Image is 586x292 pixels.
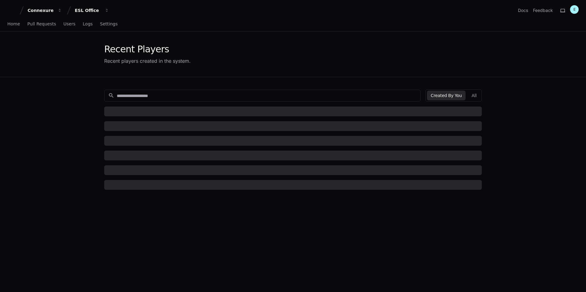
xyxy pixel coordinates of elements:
a: Logs [83,17,93,31]
div: Connexure [28,7,54,13]
h1: E [573,7,576,12]
button: Feedback [533,7,553,13]
span: Home [7,22,20,26]
div: ESL Office [75,7,101,13]
div: Recent players created in the system. [104,57,191,65]
a: Docs [518,7,528,13]
span: Pull Requests [27,22,56,26]
span: Users [63,22,75,26]
a: Users [63,17,75,31]
div: Recent Players [104,44,191,55]
mat-icon: search [108,92,114,99]
button: All [468,91,480,100]
a: Pull Requests [27,17,56,31]
span: Logs [83,22,93,26]
span: Settings [100,22,117,26]
a: Settings [100,17,117,31]
button: E [570,5,579,14]
a: Home [7,17,20,31]
button: Connexure [25,5,64,16]
button: ESL Office [72,5,112,16]
button: Created By You [427,91,465,100]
